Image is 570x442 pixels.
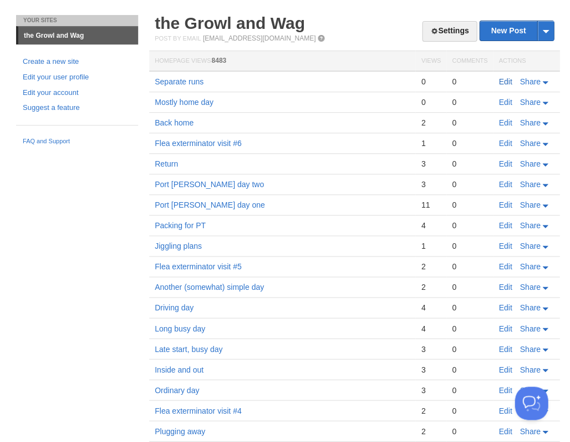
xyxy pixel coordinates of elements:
[498,406,512,415] a: Edit
[421,303,440,313] div: 4
[452,241,487,251] div: 0
[452,262,487,272] div: 0
[421,426,440,436] div: 2
[452,77,487,87] div: 0
[149,51,415,72] th: Homepage Views
[421,385,440,395] div: 3
[520,200,540,209] span: Share
[520,242,540,250] span: Share
[520,385,540,394] span: Share
[498,365,512,374] a: Edit
[515,386,548,420] iframe: Help Scout Beacon - Open
[421,200,440,210] div: 11
[520,344,540,353] span: Share
[520,303,540,312] span: Share
[155,35,201,42] span: Post by Email
[421,77,440,87] div: 0
[452,159,487,169] div: 0
[421,159,440,169] div: 3
[520,426,540,435] span: Share
[421,118,440,128] div: 2
[498,324,512,333] a: Edit
[421,138,440,148] div: 1
[446,51,493,72] th: Comments
[498,159,512,168] a: Edit
[498,242,512,250] a: Edit
[211,57,226,64] span: 8483
[16,15,138,26] li: Your Sites
[155,139,241,148] a: Flea exterminator visit #6
[155,385,199,394] a: Ordinary day
[520,262,540,271] span: Share
[520,180,540,189] span: Share
[421,364,440,374] div: 3
[498,139,512,148] a: Edit
[155,303,194,312] a: Driving day
[421,97,440,107] div: 0
[520,118,540,127] span: Share
[452,179,487,189] div: 0
[203,34,315,42] a: [EMAIL_ADDRESS][DOMAIN_NAME]
[498,426,512,435] a: Edit
[155,77,203,86] a: Separate runs
[498,262,512,271] a: Edit
[155,159,178,168] a: Return
[520,139,540,148] span: Share
[422,21,477,42] a: Settings
[155,283,264,292] a: Another (somewhat) simple day
[155,200,264,209] a: Port [PERSON_NAME] day one
[421,241,440,251] div: 1
[18,27,138,44] a: the Growl and Wag
[520,159,540,168] span: Share
[421,179,440,189] div: 3
[452,200,487,210] div: 0
[155,344,222,353] a: Late start, busy day
[520,221,540,230] span: Share
[498,385,512,394] a: Edit
[421,262,440,272] div: 2
[421,405,440,415] div: 2
[421,323,440,333] div: 4
[498,303,512,312] a: Edit
[452,282,487,292] div: 0
[498,180,512,189] a: Edit
[452,364,487,374] div: 0
[421,220,440,230] div: 4
[520,283,540,292] span: Share
[155,426,205,435] a: Plugging away
[452,303,487,313] div: 0
[452,97,487,107] div: 0
[23,72,131,83] a: Edit your user profile
[498,77,512,86] a: Edit
[421,282,440,292] div: 2
[23,56,131,68] a: Create a new site
[498,98,512,107] a: Edit
[155,262,241,271] a: Flea exterminator visit #5
[520,365,540,374] span: Share
[155,14,305,32] a: the Growl and Wag
[23,137,131,147] a: FAQ and Support
[520,98,540,107] span: Share
[421,344,440,354] div: 3
[155,242,202,250] a: Jiggling plans
[498,200,512,209] a: Edit
[493,51,559,72] th: Actions
[452,344,487,354] div: 0
[452,138,487,148] div: 0
[498,221,512,230] a: Edit
[520,324,540,333] span: Share
[452,385,487,395] div: 0
[155,180,264,189] a: Port [PERSON_NAME] day two
[155,221,206,230] a: Packing for PT
[155,406,241,415] a: Flea exterminator visit #4
[23,102,131,114] a: Suggest a feature
[452,220,487,230] div: 0
[498,344,512,353] a: Edit
[498,283,512,292] a: Edit
[155,324,205,333] a: Long busy day
[452,323,487,333] div: 0
[155,365,203,374] a: Inside and out
[452,405,487,415] div: 0
[452,118,487,128] div: 0
[155,118,194,127] a: Back home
